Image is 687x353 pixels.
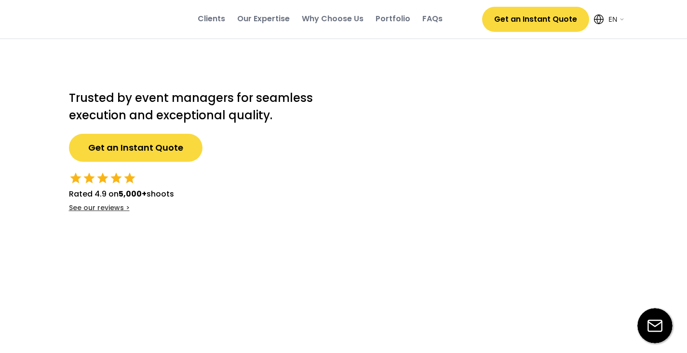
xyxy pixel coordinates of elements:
[96,171,109,185] button: star
[637,308,673,343] img: email-icon%20%281%29.svg
[109,171,123,185] button: star
[62,10,159,28] img: yH5BAEAAAAALAAAAAABAAEAAAIBRAA7
[422,14,443,24] div: FAQs
[198,14,225,24] div: Clients
[302,14,364,24] div: Why Choose Us
[482,7,589,32] button: Get an Instant Quote
[237,14,290,24] div: Our Expertise
[69,203,130,213] div: See our reviews >
[376,14,410,24] div: Portfolio
[69,134,202,162] button: Get an Instant Quote
[82,171,96,185] button: star
[69,171,82,185] button: star
[69,89,324,124] h2: Trusted by event managers for seamless execution and exceptional quality.
[69,188,174,200] div: Rated 4.9 on shoots
[344,58,633,334] img: yH5BAEAAAAALAAAAAABAAEAAAIBRAA7
[123,171,136,185] button: star
[594,14,604,24] img: Icon%20feather-globe%20%281%29.svg
[119,188,147,199] strong: 5,000+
